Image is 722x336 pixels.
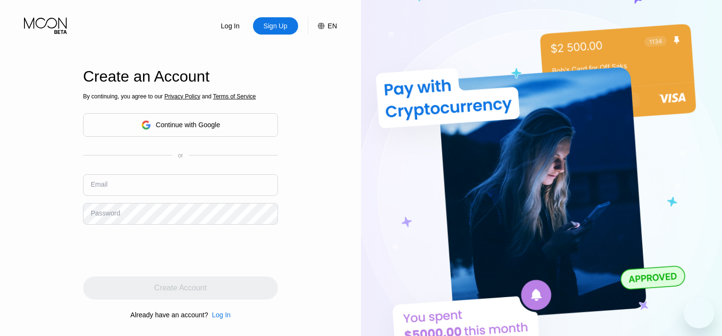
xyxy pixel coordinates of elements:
div: Log In [208,311,230,319]
div: Log In [220,21,241,31]
div: Log In [212,311,230,319]
iframe: reCAPTCHA [83,232,229,269]
div: EN [328,22,337,30]
div: Create an Account [83,68,278,85]
div: Already have an account? [131,311,208,319]
div: Log In [208,17,253,35]
div: Continue with Google [83,113,278,137]
div: or [178,152,183,159]
iframe: Knop om het berichtenvenster te openen [684,298,714,328]
div: Password [91,209,120,217]
div: By continuing, you agree to our [83,93,278,100]
div: Email [91,180,108,188]
div: Sign Up [263,21,289,31]
div: EN [308,17,337,35]
span: Terms of Service [213,93,256,100]
span: and [200,93,213,100]
span: Privacy Policy [164,93,200,100]
div: Sign Up [253,17,298,35]
div: Continue with Google [156,121,220,129]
